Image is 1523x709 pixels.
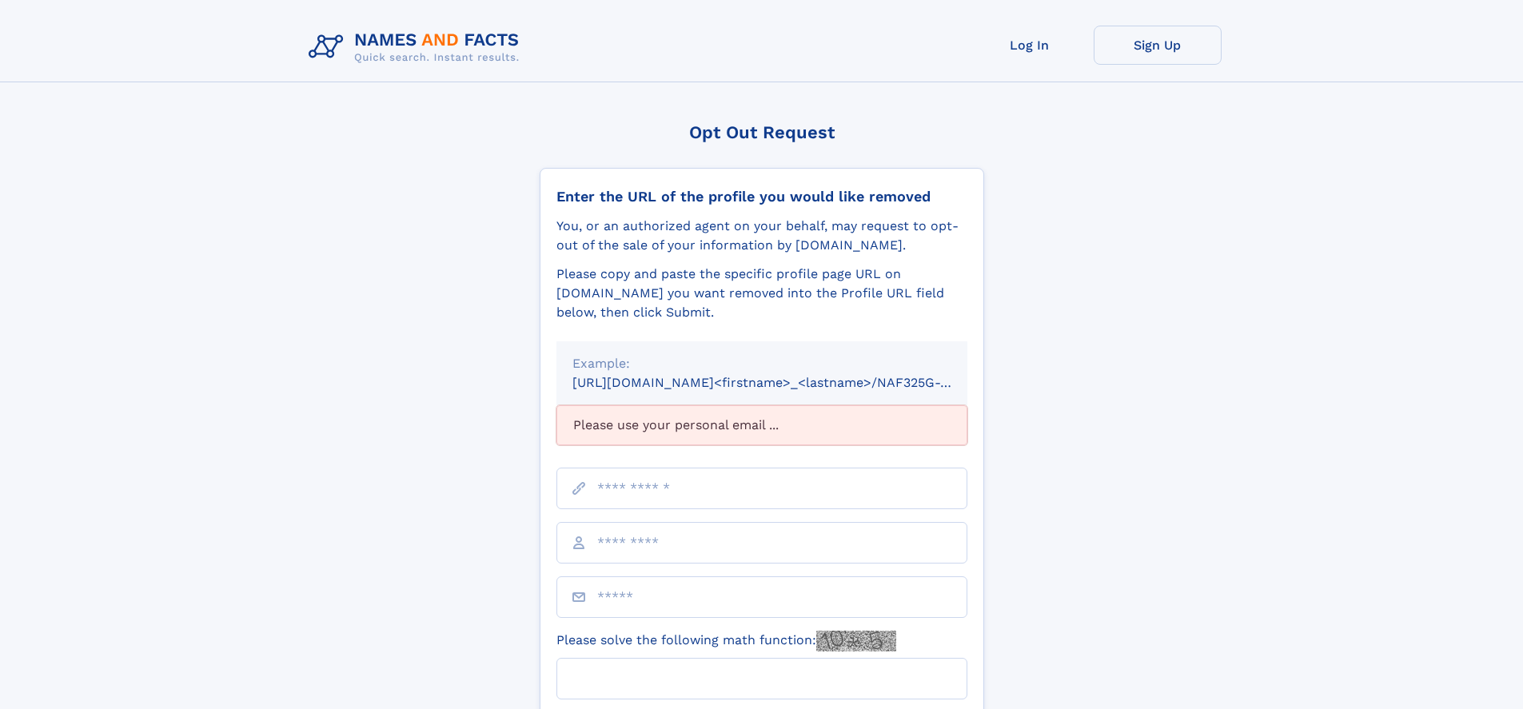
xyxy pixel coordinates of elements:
img: Logo Names and Facts [302,26,532,69]
a: Sign Up [1094,26,1222,65]
div: Enter the URL of the profile you would like removed [556,188,967,205]
label: Please solve the following math function: [556,631,896,651]
div: Please copy and paste the specific profile page URL on [DOMAIN_NAME] you want removed into the Pr... [556,265,967,322]
div: Please use your personal email ... [556,405,967,445]
small: [URL][DOMAIN_NAME]<firstname>_<lastname>/NAF325G-xxxxxxxx [572,375,998,390]
div: Example: [572,354,951,373]
div: You, or an authorized agent on your behalf, may request to opt-out of the sale of your informatio... [556,217,967,255]
div: Opt Out Request [540,122,984,142]
a: Log In [966,26,1094,65]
